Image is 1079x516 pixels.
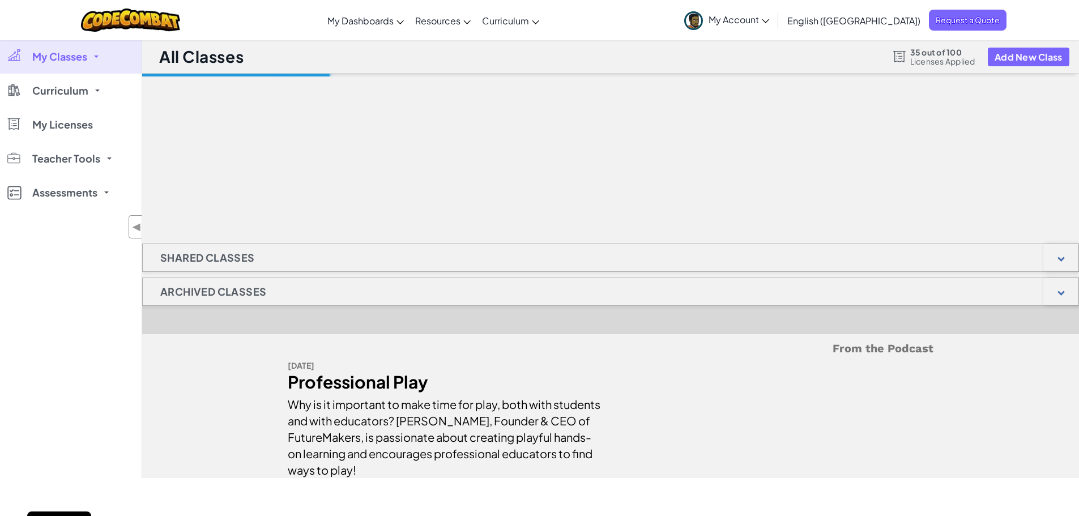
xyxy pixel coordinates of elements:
[32,120,93,130] span: My Licenses
[476,5,545,36] a: Curriculum
[684,11,703,30] img: avatar
[910,57,975,66] span: Licenses Applied
[482,15,529,27] span: Curriculum
[159,46,244,67] h1: All Classes
[143,278,284,306] h1: Archived Classes
[143,244,272,272] h1: Shared Classes
[288,340,933,357] h5: From the Podcast
[288,357,602,374] div: [DATE]
[709,14,769,25] span: My Account
[32,153,100,164] span: Teacher Tools
[288,374,602,390] div: Professional Play
[322,5,410,36] a: My Dashboards
[415,15,460,27] span: Resources
[81,8,180,32] img: CodeCombat logo
[988,48,1069,66] button: Add New Class
[410,5,476,36] a: Resources
[327,15,394,27] span: My Dashboards
[782,5,926,36] a: English ([GEOGRAPHIC_DATA])
[32,187,97,198] span: Assessments
[787,15,920,27] span: English ([GEOGRAPHIC_DATA])
[32,86,88,96] span: Curriculum
[132,219,142,235] span: ◀
[288,390,602,478] div: Why is it important to make time for play, both with students and with educators? [PERSON_NAME], ...
[929,10,1007,31] a: Request a Quote
[32,52,87,62] span: My Classes
[910,48,975,57] span: 35 out of 100
[679,2,775,38] a: My Account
